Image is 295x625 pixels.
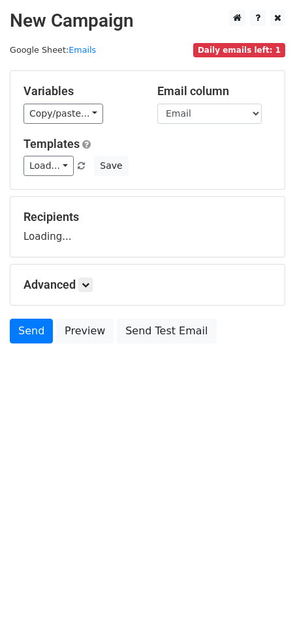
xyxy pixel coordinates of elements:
[56,319,114,343] a: Preview
[157,84,272,98] h5: Email column
[23,278,272,292] h5: Advanced
[23,137,80,151] a: Templates
[23,210,272,244] div: Loading...
[23,156,74,176] a: Load...
[10,10,285,32] h2: New Campaign
[23,210,272,224] h5: Recipients
[23,84,138,98] h5: Variables
[10,319,53,343] a: Send
[94,156,128,176] button: Save
[117,319,216,343] a: Send Test Email
[69,45,96,55] a: Emails
[23,104,103,124] a: Copy/paste...
[193,45,285,55] a: Daily emails left: 1
[193,43,285,57] span: Daily emails left: 1
[10,45,96,55] small: Google Sheet:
